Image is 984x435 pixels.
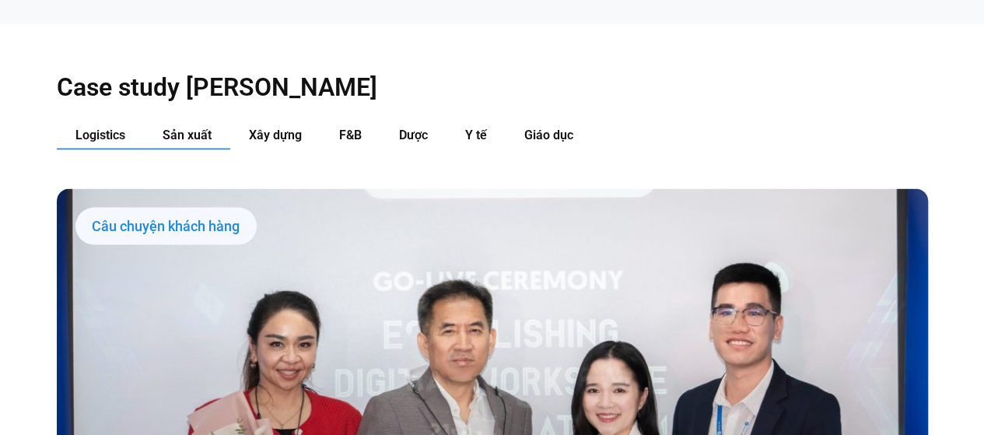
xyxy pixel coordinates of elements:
span: Y tế [465,128,487,142]
span: Logistics [75,128,125,142]
h2: Case study [PERSON_NAME] [57,72,928,103]
span: F&B [339,128,362,142]
span: Dược [399,128,428,142]
div: Câu chuyện khách hàng [75,208,257,245]
span: Sản xuất [163,128,212,142]
span: Xây dựng [249,128,302,142]
span: Giáo dục [524,128,573,142]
